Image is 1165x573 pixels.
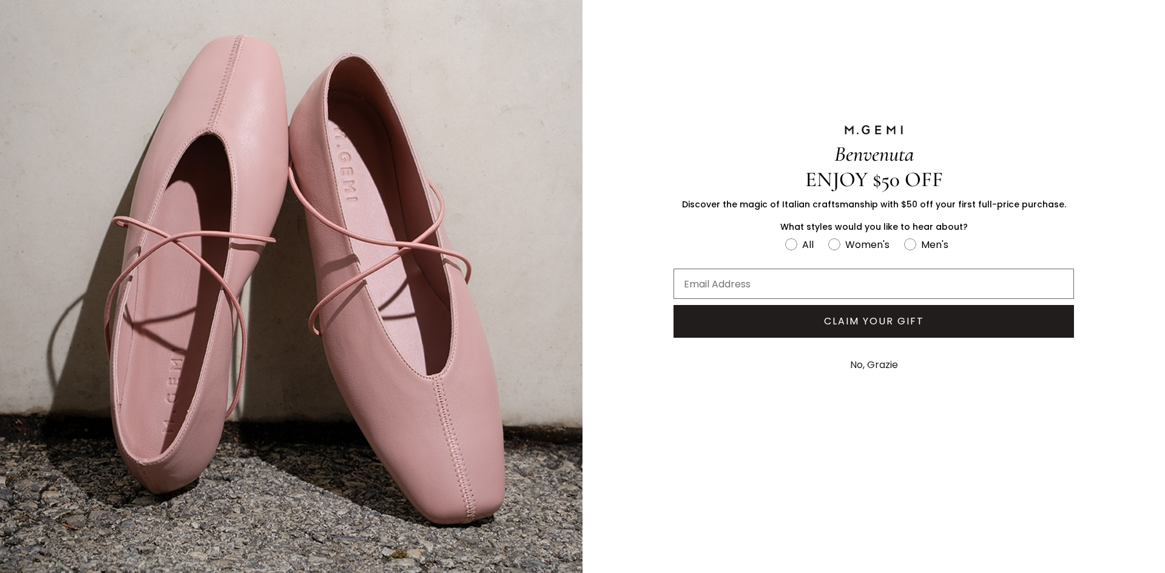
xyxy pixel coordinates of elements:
span: ENJOY $50 OFF [805,167,943,192]
div: Women's [845,237,890,252]
input: Email Address [674,269,1074,299]
button: CLAIM YOUR GIFT [674,305,1074,338]
button: No, Grazie [844,350,904,380]
div: All [802,237,814,252]
div: Men's [921,237,948,252]
img: M.GEMI [843,124,904,135]
span: Discover the magic of Italian craftsmanship with $50 off your first full-price purchase. [682,198,1066,210]
span: Benvenuta [834,141,914,167]
span: What styles would you like to hear about? [780,221,968,233]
